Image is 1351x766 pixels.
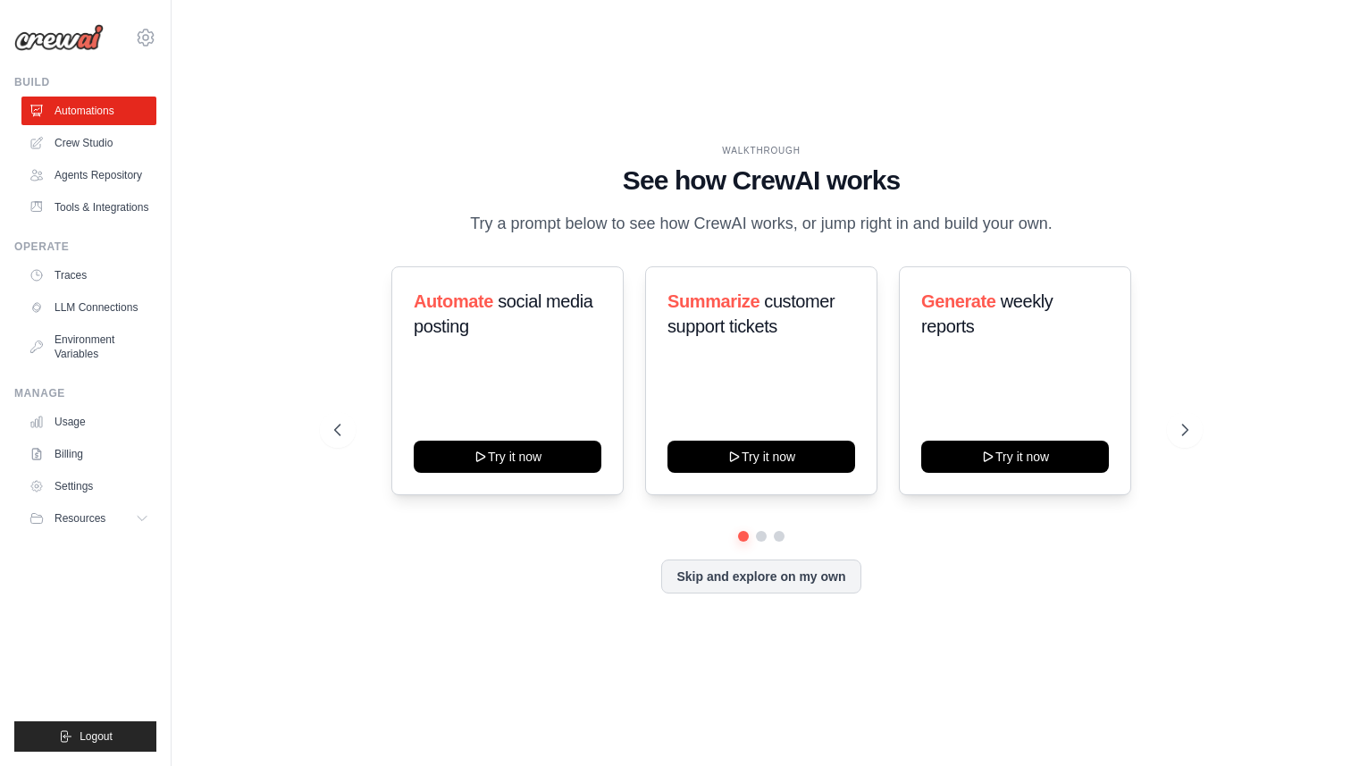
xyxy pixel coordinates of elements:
a: Settings [21,472,156,501]
a: Usage [21,408,156,436]
div: Build [14,75,156,89]
img: Logo [14,24,104,51]
div: Operate [14,240,156,254]
a: LLM Connections [21,293,156,322]
span: customer support tickets [667,291,835,336]
span: Resources [55,511,105,526]
button: Resources [21,504,156,533]
span: Automate [414,291,493,311]
div: Manage [14,386,156,400]
h1: See how CrewAI works [334,164,1189,197]
a: Billing [21,440,156,468]
a: Traces [21,261,156,290]
a: Automations [21,97,156,125]
a: Tools & Integrations [21,193,156,222]
span: Summarize [667,291,759,311]
a: Agents Repository [21,161,156,189]
button: Try it now [921,441,1109,473]
a: Crew Studio [21,129,156,157]
a: Environment Variables [21,325,156,368]
button: Try it now [667,441,855,473]
span: social media posting [414,291,593,336]
div: WALKTHROUGH [334,144,1189,157]
p: Try a prompt below to see how CrewAI works, or jump right in and build your own. [461,211,1061,237]
button: Try it now [414,441,601,473]
span: Logout [80,729,113,744]
button: Skip and explore on my own [661,560,860,593]
span: weekly reports [921,291,1053,336]
button: Logout [14,721,156,752]
span: Generate [921,291,996,311]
